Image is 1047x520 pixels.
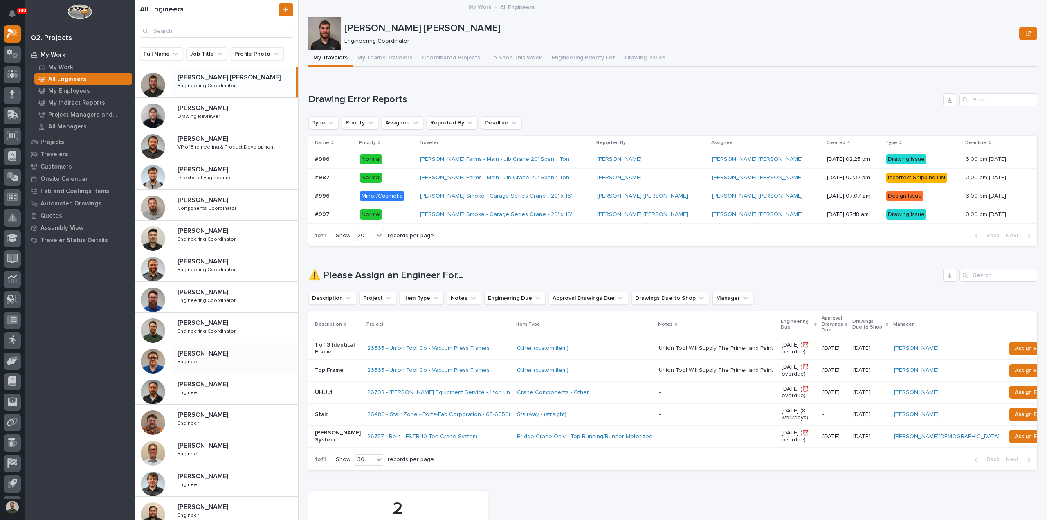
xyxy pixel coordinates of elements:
tr: #996#996 Minor/Cosmetic[PERSON_NAME] Smoke - Garage Series Crane - 20' x 16' [PERSON_NAME] [PERSO... [308,187,1037,205]
button: Priority [342,116,378,129]
p: [DATE] [822,433,847,440]
p: Projects [40,139,64,146]
p: [DATE] (⏰ overdue) [782,364,816,378]
a: [PERSON_NAME] [894,389,939,396]
div: Notifications100 [10,10,21,23]
div: Search [959,269,1037,282]
a: [PERSON_NAME] Smoke - Garage Series Crane - 20' x 16' [420,211,572,218]
button: Job Title [186,47,227,61]
p: Assembly View [40,225,83,232]
a: Stairway - (straight) [517,411,566,418]
a: My Work [468,2,491,11]
p: [PERSON_NAME] [177,195,230,204]
tr: #997#997 Normal[PERSON_NAME] Smoke - Garage Series Crane - 20' x 16' [PERSON_NAME] [PERSON_NAME] ... [308,205,1037,224]
p: My Indirect Reports [48,99,105,107]
p: [DATE] (⏰ overdue) [782,342,816,356]
a: [PERSON_NAME][PERSON_NAME] Engineering CoordinatorEngineering Coordinator [135,221,298,251]
p: [DATE] [853,387,872,396]
p: UHUL1 [315,389,361,396]
button: My Team's Travelers [353,50,417,67]
p: Engineering Coordinator [177,81,237,89]
span: Back [982,456,999,463]
div: Normal [360,154,382,164]
a: [PERSON_NAME] [PERSON_NAME] [712,193,803,200]
a: [PERSON_NAME][PERSON_NAME] EngineerEngineer [135,405,298,435]
button: Assignee [382,116,423,129]
a: [PERSON_NAME][PERSON_NAME] EngineerEngineer [135,466,298,497]
button: Drawing Issues [620,50,670,67]
p: Engineer [177,388,200,396]
p: Engineering Coordinator [344,38,1013,45]
div: - [659,433,661,440]
a: [PERSON_NAME][PERSON_NAME] Engineering CoordinatorEngineering Coordinator [135,313,298,343]
p: [PERSON_NAME] [177,348,230,358]
p: #986 [315,154,331,163]
p: Customers [40,163,72,171]
a: My Work [25,49,135,61]
p: Assignee [711,138,733,147]
div: Normal [360,173,382,183]
button: Deadline [481,116,522,129]
h1: All Engineers [140,5,277,14]
button: Engineering Due [484,292,546,305]
p: Priority [359,138,376,147]
div: Incorrect Shipping List [886,173,947,183]
div: Search [959,93,1037,106]
div: Union Tool Will Supply The Primer and Paint [659,367,773,374]
a: Traveler Status Details [25,234,135,246]
p: [DATE] (⏰ overdue) [782,386,816,400]
button: Profile Photo [231,47,284,61]
p: All Engineers [500,2,535,11]
p: [DATE] [853,410,872,418]
p: Engineering Coordinator [177,296,237,304]
button: Full Name [140,47,183,61]
p: Engineering Coordinator [177,327,237,334]
p: [DATE] [822,367,847,374]
button: Next [1002,456,1037,463]
a: [PERSON_NAME] [894,345,939,352]
a: [PERSON_NAME] [PERSON_NAME][PERSON_NAME] [PERSON_NAME] Engineering CoordinatorEngineering Coordin... [135,67,298,98]
p: [PERSON_NAME] [177,256,230,266]
p: [PERSON_NAME] [177,103,230,112]
p: Engineer [177,511,200,518]
a: [PERSON_NAME][PERSON_NAME] Components CoordinatorComponents Coordinator [135,190,298,221]
button: Notes [447,292,481,305]
p: Type [885,138,897,147]
a: All Engineers [31,73,135,85]
p: 1 of 1 [308,450,333,470]
div: Design Issue [886,191,923,201]
p: Manager [893,320,914,329]
a: Project Managers and Engineers [31,109,135,120]
button: Coordinated Projects [417,50,485,67]
p: - [822,411,847,418]
p: [DATE] 02:25 pm [827,156,879,163]
p: [DATE] 02:32 pm [827,174,879,181]
a: Crane Components - Other [517,389,589,396]
p: [PERSON_NAME] [177,410,230,419]
p: Traveler Status Details [40,237,108,244]
p: [PERSON_NAME] [177,225,230,235]
p: Traveler [419,138,438,147]
a: [PERSON_NAME] [PERSON_NAME] [712,174,803,181]
img: Workspace Logo [67,4,92,19]
a: Onsite Calendar [25,173,135,185]
button: Item Type [400,292,444,305]
a: [PERSON_NAME] [PERSON_NAME] [712,211,803,218]
a: Automated Drawings [25,197,135,209]
div: Search [140,25,293,38]
span: Back [982,232,999,239]
button: users-avatar [4,499,21,516]
p: Deadline [965,138,986,147]
p: [PERSON_NAME] [177,471,230,480]
p: Approval Drawings Due [822,314,843,335]
p: All Managers [48,123,87,131]
a: [PERSON_NAME][PERSON_NAME] Engineering CoordinatorEngineering Coordinator [135,282,298,313]
p: Show [336,232,350,239]
a: [PERSON_NAME] [PERSON_NAME] [597,211,688,218]
div: 30 [354,455,374,464]
a: [PERSON_NAME] [597,156,642,163]
p: [PERSON_NAME] [177,317,230,327]
tr: #987#987 Normal[PERSON_NAME] Farms - Main - Jib Crane 20' Span 1 Ton [PERSON_NAME] [PERSON_NAME] ... [308,169,1037,187]
p: Engineer [177,419,200,426]
p: Engineer [177,450,200,457]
